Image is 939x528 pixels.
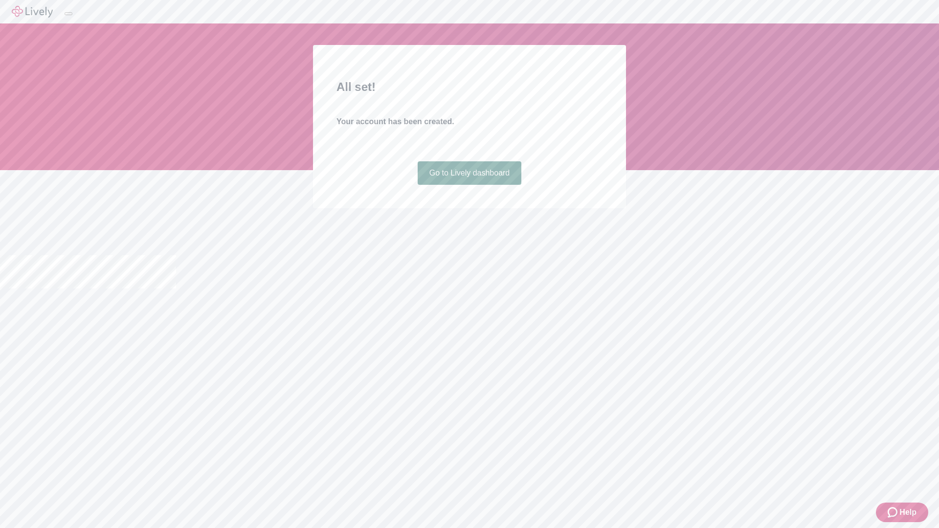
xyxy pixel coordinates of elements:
[876,503,928,522] button: Zendesk support iconHelp
[336,78,603,96] h2: All set!
[65,12,72,15] button: Log out
[899,506,917,518] span: Help
[12,6,53,18] img: Lively
[336,116,603,128] h4: Your account has been created.
[418,161,522,185] a: Go to Lively dashboard
[888,506,899,518] svg: Zendesk support icon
